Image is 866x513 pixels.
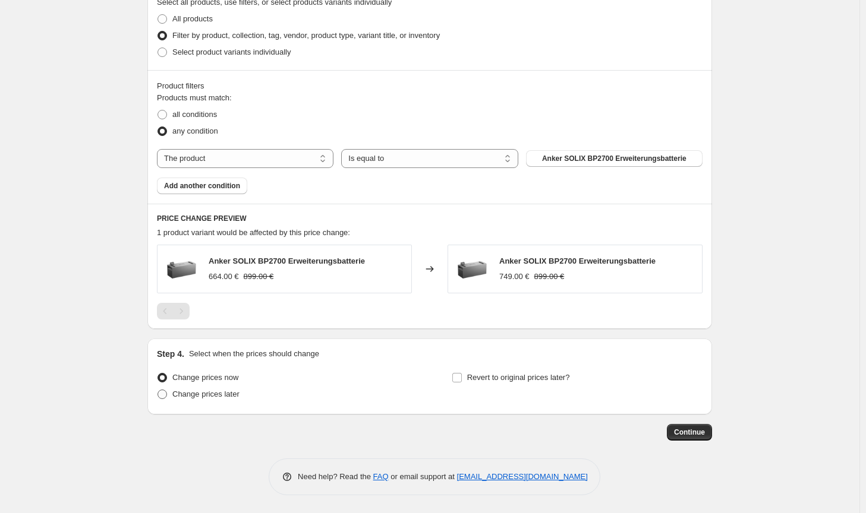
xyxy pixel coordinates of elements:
span: Continue [674,427,705,437]
span: Need help? Read the [298,472,373,481]
span: 1 product variant would be affected by this price change: [157,228,350,237]
span: Filter by product, collection, tag, vendor, product type, variant title, or inventory [172,31,440,40]
button: Anker SOLIX BP2700 Erweiterungsbatterie [526,150,703,167]
span: Products must match: [157,93,232,102]
img: Anker_SOLIX_BP2700_Expansion_Battery_5a340736-e415-4343-8192-0b351d5d7200_80x.webp [454,251,490,287]
img: Anker_SOLIX_BP2700_Expansion_Battery_5a340736-e415-4343-8192-0b351d5d7200_80x.webp [163,251,199,287]
button: Continue [667,424,712,441]
span: Anker SOLIX BP2700 Erweiterungsbatterie [499,256,656,265]
strike: 899.00 € [534,271,565,283]
span: Anker SOLIX BP2700 Erweiterungsbatterie [209,256,365,265]
h6: PRICE CHANGE PREVIEW [157,214,703,223]
p: Select when the prices should change [189,348,319,360]
button: Add another condition [157,178,247,194]
span: Change prices later [172,389,240,398]
div: 664.00 € [209,271,239,283]
nav: Pagination [157,303,190,319]
a: FAQ [373,472,389,481]
a: [EMAIL_ADDRESS][DOMAIN_NAME] [457,472,588,481]
span: Anker SOLIX BP2700 Erweiterungsbatterie [542,154,686,163]
span: Change prices now [172,373,238,382]
span: All products [172,14,213,23]
span: Revert to original prices later? [467,373,570,382]
strike: 899.00 € [244,271,274,283]
span: or email support at [389,472,457,481]
span: Add another condition [164,181,240,191]
span: all conditions [172,110,217,119]
div: 749.00 € [499,271,530,283]
h2: Step 4. [157,348,184,360]
div: Product filters [157,80,703,92]
span: Select product variants individually [172,47,291,56]
span: any condition [172,126,218,135]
